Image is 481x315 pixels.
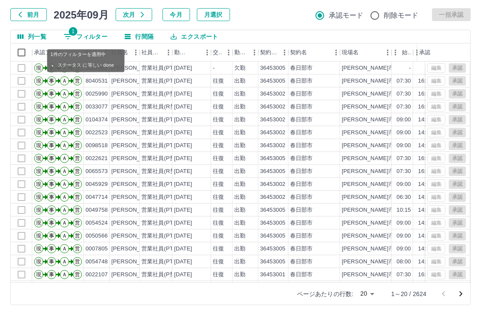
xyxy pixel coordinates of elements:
text: 現 [36,207,41,213]
text: Ａ [62,142,67,148]
div: 往復 [213,206,224,214]
div: 営業社員(R契約) [141,167,183,176]
text: 事 [49,259,54,265]
div: 36453002 [260,193,285,201]
text: Ａ [62,104,67,110]
div: 契約名 [288,43,340,62]
div: 16:30 [418,167,432,176]
div: 営業社員(R契約) [141,103,183,111]
text: 現 [36,168,41,174]
div: 出勤 [234,90,245,98]
div: 春日部市 [290,258,313,266]
div: [PERSON_NAME] [111,142,158,150]
div: 契約コード [260,43,278,62]
div: [PERSON_NAME] [111,258,158,266]
text: Ａ [62,181,67,187]
div: 0054524 [86,219,108,227]
div: 往復 [213,219,224,227]
div: 0033077 [86,103,108,111]
div: 14:45 [418,206,432,214]
div: [DATE] [174,271,192,279]
div: 春日部市 [290,245,313,253]
button: 次月 [116,8,152,21]
div: 07:30 [397,167,411,176]
text: 事 [49,220,54,226]
text: 営 [75,181,80,187]
text: 現 [36,155,41,161]
text: 現 [36,246,41,252]
div: 出勤 [234,271,245,279]
div: [PERSON_NAME]市立[PERSON_NAME]小学校 [342,116,463,124]
div: 往復 [213,245,224,253]
div: 36453005 [260,167,285,176]
div: 0047714 [86,193,108,201]
text: 事 [49,117,54,123]
div: [PERSON_NAME]市立[PERSON_NAME]小学校 [342,90,463,98]
span: 1 [69,27,77,36]
div: 営業社員(PT契約) [141,180,187,188]
div: 往復 [213,180,224,188]
div: 09:00 [397,245,411,253]
text: Ａ [62,130,67,136]
div: [PERSON_NAME] [111,232,158,240]
button: メニュー [278,46,291,59]
div: 14:45 [418,180,432,188]
div: 16:30 [418,90,432,98]
text: 現 [36,181,41,187]
div: 36453005 [260,64,285,72]
div: 36453005 [260,206,285,214]
div: [PERSON_NAME] [111,77,158,85]
div: 社員区分 [141,43,162,62]
text: 事 [49,142,54,148]
div: 06:30 [397,193,411,201]
div: 出勤 [234,77,245,85]
text: 現 [36,78,41,84]
button: 次のページへ [452,285,469,303]
div: [PERSON_NAME] [111,103,158,111]
text: 現 [36,194,41,200]
text: Ａ [62,168,67,174]
text: Ａ [62,233,67,239]
div: 16:30 [418,77,432,85]
button: メニュー [129,46,142,59]
p: ページあたりの行数: [297,290,353,298]
div: 09:00 [397,116,411,124]
div: 往復 [213,258,224,266]
button: 月選択 [197,8,230,21]
div: [PERSON_NAME]市立[PERSON_NAME]小学校 [342,206,463,214]
div: 営業社員(P契約) [141,271,183,279]
div: 契約名 [290,43,307,62]
button: 前月 [10,8,47,21]
div: [PERSON_NAME] [111,206,158,214]
text: 営 [75,233,80,239]
div: [PERSON_NAME]市立[PERSON_NAME]小学校 [342,245,463,253]
div: 36453001 [260,271,285,279]
div: - [409,64,411,72]
div: [PERSON_NAME]市立[PERSON_NAME]小学校 [342,180,463,188]
div: [PERSON_NAME] [111,193,158,201]
div: 14:45 [418,232,432,240]
div: [PERSON_NAME]市立[PERSON_NAME]小学校 [342,154,463,163]
div: [PERSON_NAME] [111,245,158,253]
text: 現 [36,91,41,97]
text: 営 [75,117,80,123]
div: [PERSON_NAME] [111,167,158,176]
text: 現 [36,104,41,110]
div: 0022523 [86,129,108,137]
div: 春日部市 [290,167,313,176]
div: [PERSON_NAME]市立[PERSON_NAME]小学校 [342,77,463,85]
div: [PERSON_NAME]市立[PERSON_NAME]小学校 [342,258,463,266]
div: [PERSON_NAME]市立[PERSON_NAME]小学校 [342,219,463,227]
button: 行間隔 [118,30,160,43]
text: Ａ [62,207,67,213]
text: 事 [49,78,54,84]
div: 0025990 [86,90,108,98]
text: 事 [49,194,54,200]
text: Ａ [62,78,67,84]
div: 営業社員(PT契約) [141,129,187,137]
div: 春日部市 [290,206,313,214]
div: [DATE] [174,232,192,240]
div: 09:00 [397,219,411,227]
div: 営業社員(P契約) [141,154,183,163]
text: 事 [49,233,54,239]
